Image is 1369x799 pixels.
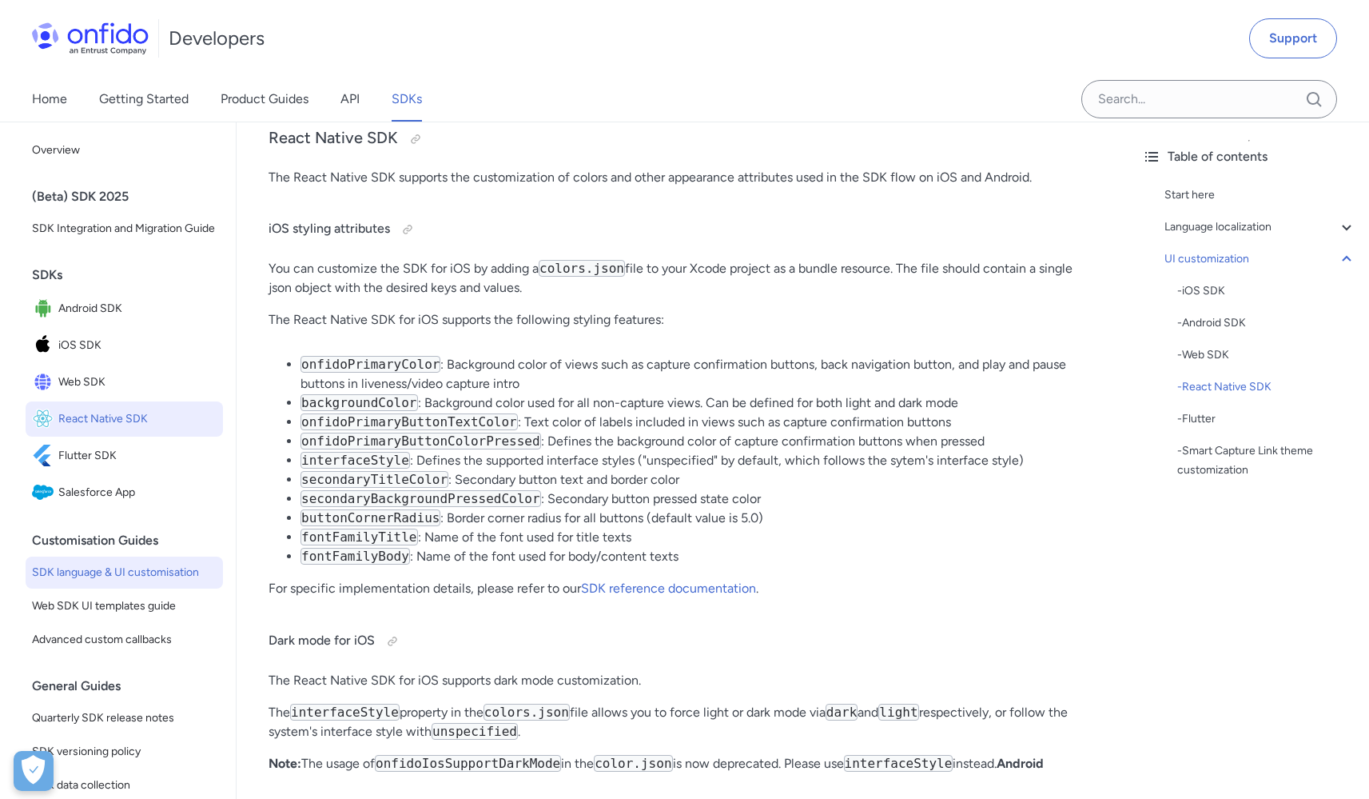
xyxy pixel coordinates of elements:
[169,26,265,51] h1: Developers
[269,629,1097,654] h4: Dark mode for iOS
[269,168,1097,187] p: The React Native SDK supports the customization of colors and other appearance attributes used in...
[300,394,1097,413] li: : Background color used for all non-capture views. Can be defined for both light and dark mode
[392,77,422,122] a: SDKs
[26,590,223,622] a: Web SDK UI templates guide
[32,334,58,357] img: IconiOS SDK
[878,704,918,721] code: light
[300,471,448,488] code: secondaryTitleColor
[1177,441,1356,480] a: -Smart Capture Link theme customization
[32,742,217,761] span: SDK versioning policy
[26,702,223,734] a: Quarterly SDK release notes
[300,470,1097,489] li: : Secondary button text and border color
[1177,378,1356,397] a: -React Native SDK
[300,355,1097,394] li: : Background color of views such as capture confirmation buttons, back navigation button, and pla...
[32,22,149,54] img: Onfido Logo
[1177,346,1356,365] div: - Web SDK
[32,77,67,122] a: Home
[14,751,54,791] div: Cookie Preferences
[269,671,1097,690] p: The React Native SDK for iOS supports dark mode customization.
[290,704,400,721] code: interfaceStyle
[26,736,223,768] a: SDK versioning policy
[32,630,217,649] span: Advanced custom callbacks
[1177,378,1356,397] div: - React Native SDK
[269,579,1097,598] p: For specific implementation details, please refer to our .
[58,445,217,467] span: Flutter SDK
[32,481,58,504] img: IconSalesforce App
[221,77,308,122] a: Product Guides
[1177,314,1356,333] div: - Android SDK
[99,77,189,122] a: Getting Started
[32,141,217,160] span: Overview
[300,548,410,565] code: fontFamilyBody
[1164,186,1356,205] a: Start here
[1164,218,1356,237] a: Language localization
[269,756,301,771] strong: Note:
[32,371,58,394] img: IconWeb SDK
[26,401,223,437] a: IconReact Native SDKReact Native SDK
[826,704,858,721] code: dark
[269,703,1097,741] p: The property in the file allows you to force light or dark mode via and respectively, or follow t...
[340,77,360,122] a: API
[32,776,217,795] span: SDK data collection
[1249,18,1337,58] a: Support
[58,408,217,430] span: React Native SDK
[14,751,54,791] button: Open Preferences
[1177,282,1356,301] a: -iOS SDK
[32,259,229,291] div: SDKs
[300,452,410,469] code: interfaceStyle
[300,394,418,411] code: backgroundColor
[58,371,217,394] span: Web SDK
[269,126,1097,152] h3: React Native SDK
[1177,441,1356,480] div: - Smart Capture Link theme customization
[26,438,223,473] a: IconFlutter SDKFlutter SDK
[58,481,217,504] span: Salesforce App
[300,547,1097,566] li: : Name of the font used for body/content texts
[432,723,518,740] code: unspecified
[300,413,518,430] code: onfidoPrimaryButtonTextColor
[269,217,1097,242] h4: iOS styling attributes
[32,670,229,702] div: General Guides
[300,528,1097,547] li: : Name of the font used for title texts
[26,328,223,363] a: IconiOS SDKiOS SDK
[300,433,541,449] code: onfidoPrimaryButtonColorPressed
[300,356,440,373] code: onfidoPrimaryColor
[300,432,1097,451] li: : Defines the background color of capture confirmation buttons when pressed
[1177,282,1356,301] div: - iOS SDK
[32,597,217,616] span: Web SDK UI templates guide
[484,704,570,721] code: colors.json
[300,529,418,545] code: fontFamilyTitle
[32,219,217,238] span: SDK Integration and Migration Guide
[1177,314,1356,333] a: -Android SDK
[300,490,541,507] code: secondaryBackgroundPressedColor
[26,475,223,510] a: IconSalesforce AppSalesforce App
[300,509,440,526] code: buttonCornerRadius
[300,489,1097,509] li: : Secondary button pressed state color
[1081,80,1337,118] input: Onfido search input field
[269,754,1097,773] p: The usage of in the is now deprecated. Please use instead.
[26,365,223,400] a: IconWeb SDKWeb SDK
[375,755,561,772] code: onfidoIosSupportDarkMode
[1164,250,1356,269] a: UI customization
[26,134,223,166] a: Overview
[300,413,1097,432] li: : Text color of labels included in views such as capture confirmation buttons
[594,755,672,772] code: color.json
[844,755,953,772] code: interfaceStyle
[581,581,756,596] a: SDK reference documentation
[300,451,1097,470] li: : Defines the supported interface styles ("unspecified" by default, which follows the sytem's int...
[32,525,229,557] div: Customisation Guides
[58,298,217,320] span: Android SDK
[269,310,1097,330] p: The React Native SDK for iOS supports the following styling features:
[300,509,1097,528] li: : Border corner radius for all buttons (default value is 5.0)
[32,445,58,467] img: IconFlutter SDK
[997,756,1044,771] strong: Android
[32,181,229,213] div: (Beta) SDK 2025
[32,563,217,582] span: SDK language & UI customisation
[32,408,58,430] img: IconReact Native SDK
[26,624,223,656] a: Advanced custom callbacks
[32,709,217,728] span: Quarterly SDK release notes
[26,213,223,245] a: SDK Integration and Migration Guide
[1177,346,1356,365] a: -Web SDK
[269,259,1097,298] p: You can customize the SDK for iOS by adding a file to your Xcode project as a bundle resource. Th...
